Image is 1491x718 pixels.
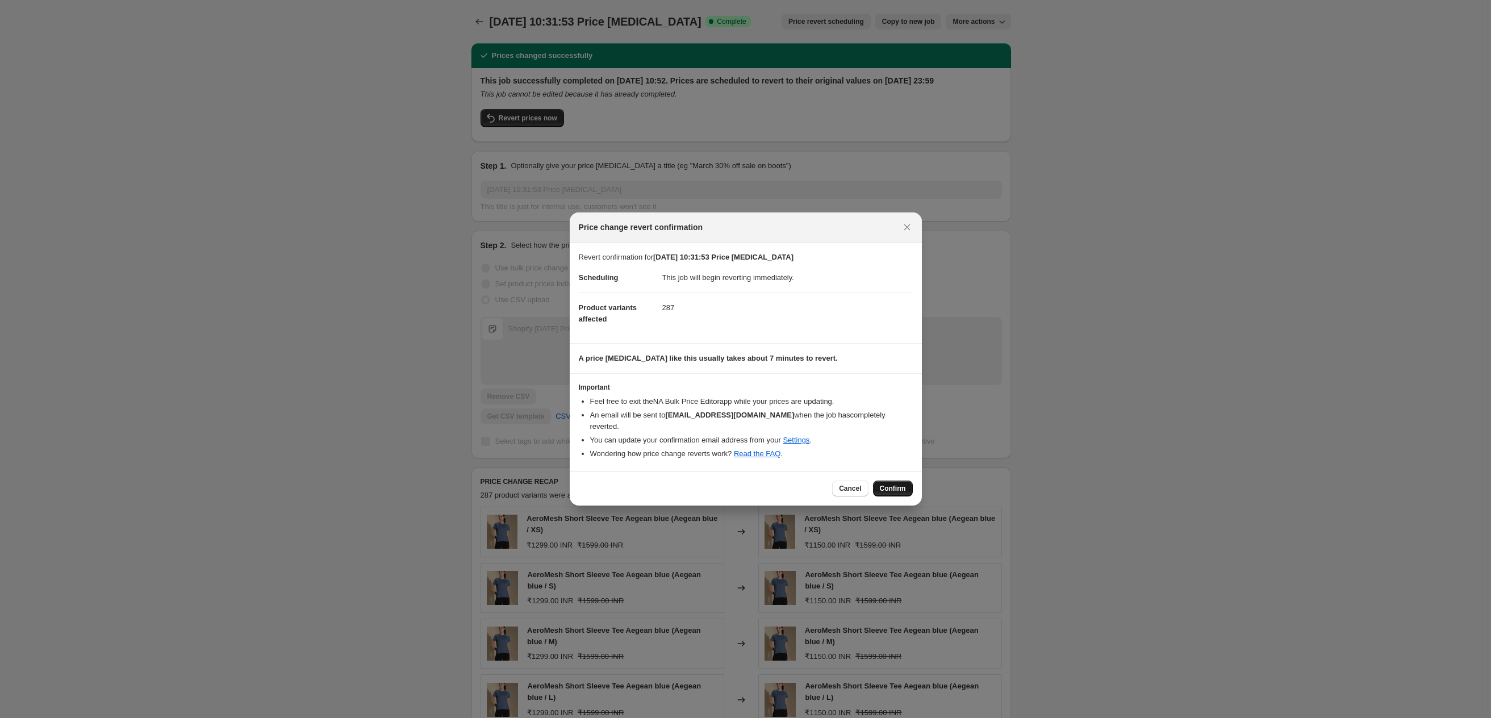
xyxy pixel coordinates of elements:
li: Wondering how price change reverts work? . [590,448,913,460]
button: Confirm [873,481,913,496]
button: Cancel [832,481,868,496]
a: Read the FAQ [734,449,780,458]
span: Cancel [839,484,861,493]
span: Scheduling [579,273,619,282]
li: An email will be sent to when the job has completely reverted . [590,410,913,432]
h3: Important [579,383,913,392]
dd: This job will begin reverting immediately. [662,263,913,293]
li: You can update your confirmation email address from your . [590,435,913,446]
p: Revert confirmation for [579,252,913,263]
span: Price change revert confirmation [579,222,703,233]
b: [DATE] 10:31:53 Price [MEDICAL_DATA] [653,253,793,261]
a: Settings [783,436,809,444]
li: Feel free to exit the NA Bulk Price Editor app while your prices are updating. [590,396,913,407]
dd: 287 [662,293,913,323]
span: Confirm [880,484,906,493]
span: Product variants affected [579,303,637,323]
b: A price [MEDICAL_DATA] like this usually takes about 7 minutes to revert. [579,354,838,362]
button: Close [899,219,915,235]
b: [EMAIL_ADDRESS][DOMAIN_NAME] [665,411,794,419]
